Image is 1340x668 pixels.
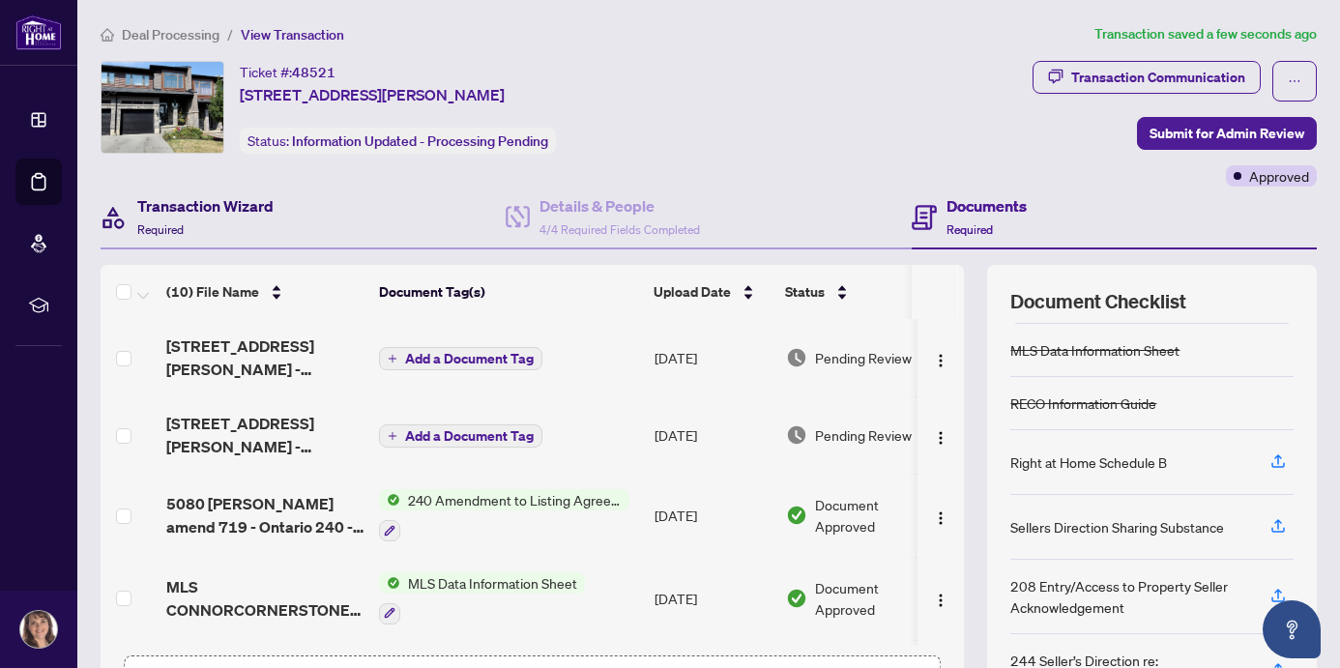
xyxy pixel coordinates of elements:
[933,353,948,368] img: Logo
[1010,339,1180,361] div: MLS Data Information Sheet
[647,319,778,396] td: [DATE]
[654,281,731,303] span: Upload Date
[815,577,935,620] span: Document Approved
[1033,61,1261,94] button: Transaction Communication
[379,346,542,371] button: Add a Document Tag
[539,194,700,218] h4: Details & People
[647,396,778,474] td: [DATE]
[159,265,371,319] th: (10) File Name
[786,505,807,526] img: Document Status
[925,583,956,614] button: Logo
[1010,575,1247,618] div: 208 Entry/Access to Property Seller Acknowledgement
[400,572,585,594] span: MLS Data Information Sheet
[379,572,585,624] button: Status IconMLS Data Information Sheet
[815,424,912,446] span: Pending Review
[15,15,62,50] img: logo
[933,430,948,446] img: Logo
[292,132,548,150] span: Information Updated - Processing Pending
[1249,165,1309,187] span: Approved
[371,265,646,319] th: Document Tag(s)
[646,265,777,319] th: Upload Date
[292,64,335,81] span: 48521
[1010,516,1224,537] div: Sellers Direction Sharing Substance
[379,489,629,541] button: Status Icon240 Amendment to Listing Agreement - Authority to Offer for Sale Price Change/Extensio...
[1150,118,1304,149] span: Submit for Admin Review
[925,420,956,450] button: Logo
[1010,392,1156,414] div: RECO Information Guide
[379,424,542,448] button: Add a Document Tag
[166,412,364,458] span: [STREET_ADDRESS][PERSON_NAME] - Amendment to Listing Agreement Authority to Offer for [PERSON_NAM...
[122,26,219,44] span: Deal Processing
[379,347,542,370] button: Add a Document Tag
[166,492,364,538] span: 5080 [PERSON_NAME] amend 719 - Ontario 240 - Amendment to Listing Agreement Authority to Offer fo...
[166,575,364,622] span: MLS CONNORCORNERSTONE signed.pdf
[777,265,942,319] th: Status
[405,429,534,443] span: Add a Document Tag
[1010,288,1186,315] span: Document Checklist
[379,572,400,594] img: Status Icon
[1263,600,1321,658] button: Open asap
[933,510,948,526] img: Logo
[925,342,956,373] button: Logo
[815,347,912,368] span: Pending Review
[137,222,184,237] span: Required
[785,281,825,303] span: Status
[647,474,778,557] td: [DATE]
[166,281,259,303] span: (10) File Name
[379,423,542,449] button: Add a Document Tag
[379,489,400,510] img: Status Icon
[405,352,534,365] span: Add a Document Tag
[1094,23,1317,45] article: Transaction saved a few seconds ago
[786,424,807,446] img: Document Status
[786,588,807,609] img: Document Status
[227,23,233,45] li: /
[102,62,223,153] img: IMG-X12341293_1.jpg
[240,61,335,83] div: Ticket #:
[137,194,274,218] h4: Transaction Wizard
[388,354,397,363] span: plus
[786,347,807,368] img: Document Status
[1288,74,1301,88] span: ellipsis
[388,431,397,441] span: plus
[240,83,505,106] span: [STREET_ADDRESS][PERSON_NAME]
[101,28,114,42] span: home
[241,26,344,44] span: View Transaction
[400,489,629,510] span: 240 Amendment to Listing Agreement - Authority to Offer for Sale Price Change/Extension/Amendment(s)
[20,611,57,648] img: Profile Icon
[947,194,1027,218] h4: Documents
[647,557,778,640] td: [DATE]
[947,222,993,237] span: Required
[1010,451,1167,473] div: Right at Home Schedule B
[166,334,364,381] span: [STREET_ADDRESS][PERSON_NAME] - Amendment to Listing Agreement Authority to Offer for [PERSON_NAM...
[925,500,956,531] button: Logo
[815,494,935,537] span: Document Approved
[240,128,556,154] div: Status:
[933,593,948,608] img: Logo
[1071,62,1245,93] div: Transaction Communication
[1137,117,1317,150] button: Submit for Admin Review
[539,222,700,237] span: 4/4 Required Fields Completed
